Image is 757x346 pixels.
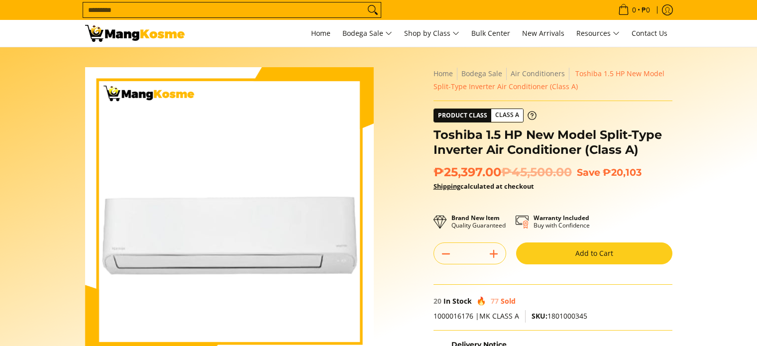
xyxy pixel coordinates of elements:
strong: Brand New Item [451,214,500,222]
a: Home [306,20,335,47]
span: Shop by Class [404,27,459,40]
del: ₱45,500.00 [501,165,572,180]
span: 77 [491,296,499,306]
span: 20 [433,296,441,306]
span: Sold [501,296,516,306]
a: Air Conditioners [511,69,565,78]
a: New Arrivals [517,20,569,47]
a: Bodega Sale [337,20,397,47]
button: Add [482,246,506,262]
button: Subtract [434,246,458,262]
span: 1000016176 |MK CLASS A [433,311,519,321]
span: 0 [631,6,638,13]
strong: calculated at checkout [433,182,534,191]
span: 1801000345 [532,311,587,321]
img: Toshiba Split-Type Inverter Hi-Wall 1.5HP Aircon l Mang Kosme [85,25,185,42]
span: New Arrivals [522,28,564,38]
span: Bulk Center [471,28,510,38]
p: Quality Guaranteed [451,214,506,229]
a: Bodega Sale [461,69,502,78]
button: Add to Cart [516,242,672,264]
span: ₱25,397.00 [433,165,572,180]
span: Class A [491,109,523,121]
span: • [615,4,653,15]
a: Product Class Class A [433,109,537,122]
a: Shop by Class [399,20,464,47]
span: Product Class [434,109,491,122]
span: Contact Us [632,28,667,38]
span: Bodega Sale [342,27,392,40]
a: Home [433,69,453,78]
nav: Breadcrumbs [433,67,672,93]
span: Toshiba 1.5 HP New Model Split-Type Inverter Air Conditioner (Class A) [433,69,664,91]
nav: Main Menu [195,20,672,47]
h1: Toshiba 1.5 HP New Model Split-Type Inverter Air Conditioner (Class A) [433,127,672,157]
a: Resources [571,20,625,47]
a: Shipping [433,182,460,191]
span: Resources [576,27,620,40]
button: Search [365,2,381,17]
span: ₱20,103 [603,166,642,178]
span: Home [311,28,330,38]
span: Save [577,166,600,178]
a: Contact Us [627,20,672,47]
strong: Warranty Included [534,214,589,222]
span: In Stock [443,296,472,306]
span: ₱0 [640,6,651,13]
p: Buy with Confidence [534,214,590,229]
span: SKU: [532,311,547,321]
a: Bulk Center [466,20,515,47]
